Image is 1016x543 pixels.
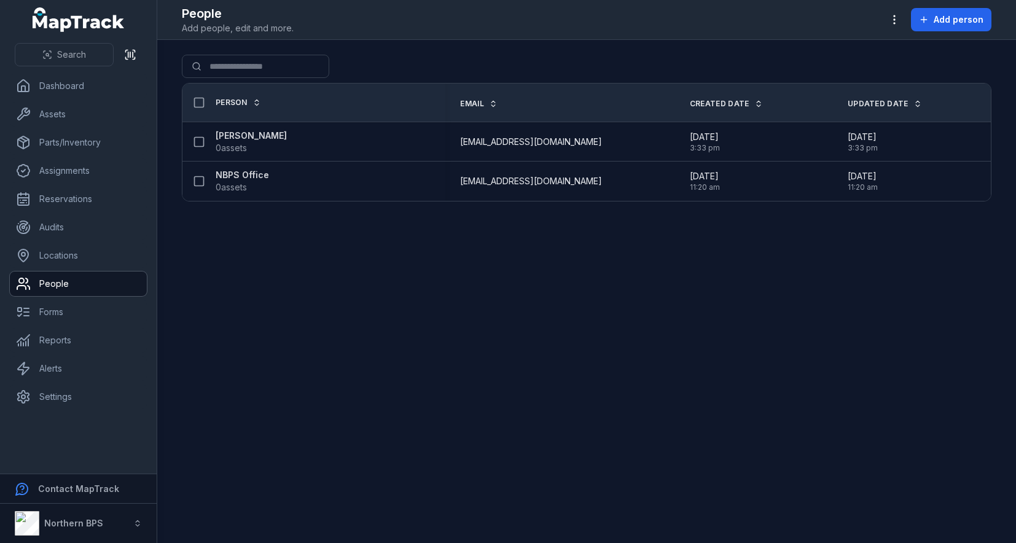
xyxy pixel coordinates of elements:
button: Search [15,43,114,66]
span: [DATE] [848,170,878,182]
a: Audits [10,215,147,240]
span: 3:33 pm [848,143,878,153]
a: Settings [10,385,147,409]
a: Created Date [690,99,763,109]
button: Add person [911,8,991,31]
a: MapTrack [33,7,125,32]
span: [DATE] [848,131,878,143]
a: Updated Date [848,99,922,109]
a: Dashboard [10,74,147,98]
span: [EMAIL_ADDRESS][DOMAIN_NAME] [460,175,602,187]
span: [EMAIL_ADDRESS][DOMAIN_NAME] [460,136,602,148]
span: [DATE] [690,170,720,182]
span: Add person [934,14,983,26]
a: Assignments [10,158,147,183]
span: 11:20 am [690,182,720,192]
span: Email [460,99,484,109]
a: People [10,271,147,296]
span: Person [216,98,248,107]
span: Created Date [690,99,749,109]
span: Add people, edit and more. [182,22,294,34]
time: 9/3/2025, 3:33:38 PM [690,131,720,153]
time: 9/5/2025, 11:20:06 AM [848,170,878,192]
span: 11:20 am [848,182,878,192]
time: 9/5/2025, 11:20:06 AM [690,170,720,192]
a: Parts/Inventory [10,130,147,155]
a: [PERSON_NAME]0assets [216,130,287,154]
span: Search [57,49,86,61]
a: NBPS Office0assets [216,169,269,193]
a: Assets [10,102,147,127]
span: 0 assets [216,142,247,154]
a: Reports [10,328,147,353]
span: [DATE] [690,131,720,143]
strong: [PERSON_NAME] [216,130,287,142]
a: Forms [10,300,147,324]
strong: Northern BPS [44,518,103,528]
a: Locations [10,243,147,268]
a: Email [460,99,498,109]
a: Person [216,98,261,107]
strong: NBPS Office [216,169,269,181]
a: Alerts [10,356,147,381]
strong: Contact MapTrack [38,483,119,494]
span: 3:33 pm [690,143,720,153]
span: 0 assets [216,181,247,193]
h2: People [182,5,294,22]
a: Reservations [10,187,147,211]
time: 9/3/2025, 3:33:38 PM [848,131,878,153]
span: Updated Date [848,99,909,109]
